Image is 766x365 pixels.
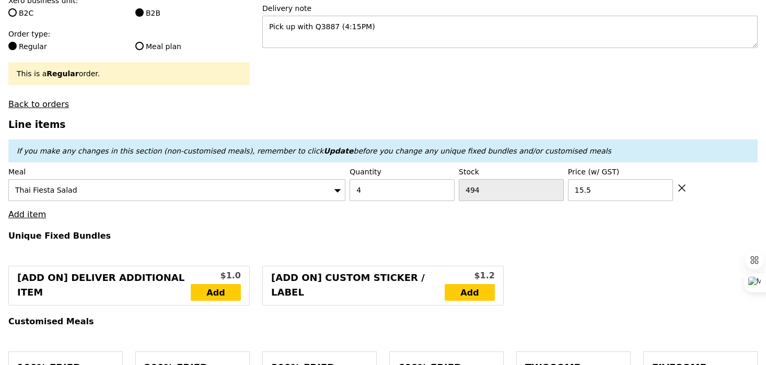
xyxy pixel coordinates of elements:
b: Regular [47,69,78,78]
em: If you make any changes in this section (non-customised meals), remember to click before you chan... [17,147,611,155]
h3: Line items [8,119,758,130]
label: Stock [459,167,564,177]
div: This is a order. [17,68,241,79]
input: Regular [8,42,17,50]
label: Order type: [8,29,250,39]
label: Price (w/ GST) [568,167,673,177]
input: B2C [8,8,17,17]
div: $1.2 [445,269,495,282]
div: [Add on] Custom Sticker / Label [271,270,445,301]
label: Quantity [350,167,455,177]
a: Back to orders [8,99,69,109]
h4: Unique Fixed Bundles [8,231,758,241]
a: Add [445,284,495,301]
b: Update [323,147,353,155]
a: Add [191,284,241,301]
div: [Add on] Deliver Additional Item [17,270,191,301]
span: Thai Fiesta Salad [15,186,77,194]
input: Meal plan [135,42,144,50]
label: Meal [8,167,345,177]
label: Regular [8,41,123,52]
div: $1.0 [191,269,241,282]
label: B2C [8,8,123,18]
h4: Customised Meals [8,316,758,326]
label: Delivery note [262,3,758,14]
label: B2B [135,8,250,18]
a: Add item [8,209,46,219]
input: B2B [135,8,144,17]
label: Meal plan [135,41,250,52]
